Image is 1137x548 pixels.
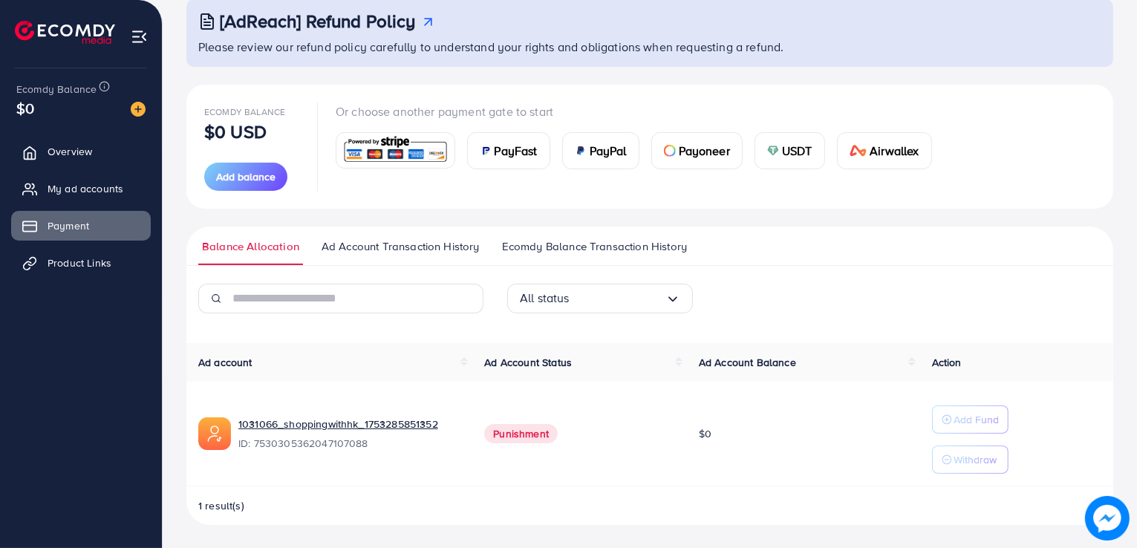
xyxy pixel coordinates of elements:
[954,451,997,469] p: Withdraw
[507,284,693,313] div: Search for option
[238,417,438,431] a: 1031066_shoppingwithhk_1753285851352
[15,21,115,44] img: logo
[767,145,779,157] img: card
[664,145,676,157] img: card
[575,145,587,157] img: card
[520,287,570,310] span: All status
[699,355,796,370] span: Ad Account Balance
[484,424,558,443] span: Punishment
[11,174,151,203] a: My ad accounts
[336,132,455,169] a: card
[336,102,944,120] p: Or choose another payment gate to start
[679,142,730,160] span: Payoneer
[755,132,825,169] a: cardUSDT
[562,132,639,169] a: cardPayPal
[932,405,1009,434] button: Add Fund
[837,132,932,169] a: cardAirwallex
[216,169,276,184] span: Add balance
[16,82,97,97] span: Ecomdy Balance
[48,181,123,196] span: My ad accounts
[204,163,287,191] button: Add balance
[204,123,267,140] p: $0 USD
[590,142,627,160] span: PayPal
[870,142,919,160] span: Airwallex
[699,426,711,441] span: $0
[570,287,665,310] input: Search for option
[204,105,285,118] span: Ecomdy Balance
[198,38,1104,56] p: Please review our refund policy carefully to understand your rights and obligations when requesti...
[48,255,111,270] span: Product Links
[202,238,299,255] span: Balance Allocation
[16,97,34,119] span: $0
[131,102,146,117] img: image
[341,134,450,166] img: card
[954,411,999,428] p: Add Fund
[484,355,572,370] span: Ad Account Status
[850,145,867,157] img: card
[198,498,244,513] span: 1 result(s)
[467,132,550,169] a: cardPayFast
[11,211,151,241] a: Payment
[48,218,89,233] span: Payment
[502,238,687,255] span: Ecomdy Balance Transaction History
[782,142,812,160] span: USDT
[198,355,253,370] span: Ad account
[238,417,460,451] div: <span class='underline'>1031066_shoppingwithhk_1753285851352</span></br>7530305362047107088
[322,238,480,255] span: Ad Account Transaction History
[198,417,231,450] img: ic-ads-acc.e4c84228.svg
[932,355,962,370] span: Action
[131,28,148,45] img: menu
[495,142,538,160] span: PayFast
[11,248,151,278] a: Product Links
[651,132,743,169] a: cardPayoneer
[932,446,1009,474] button: Withdraw
[48,144,92,159] span: Overview
[11,137,151,166] a: Overview
[1085,496,1130,541] img: image
[480,145,492,157] img: card
[238,436,460,451] span: ID: 7530305362047107088
[220,10,416,32] h3: [AdReach] Refund Policy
